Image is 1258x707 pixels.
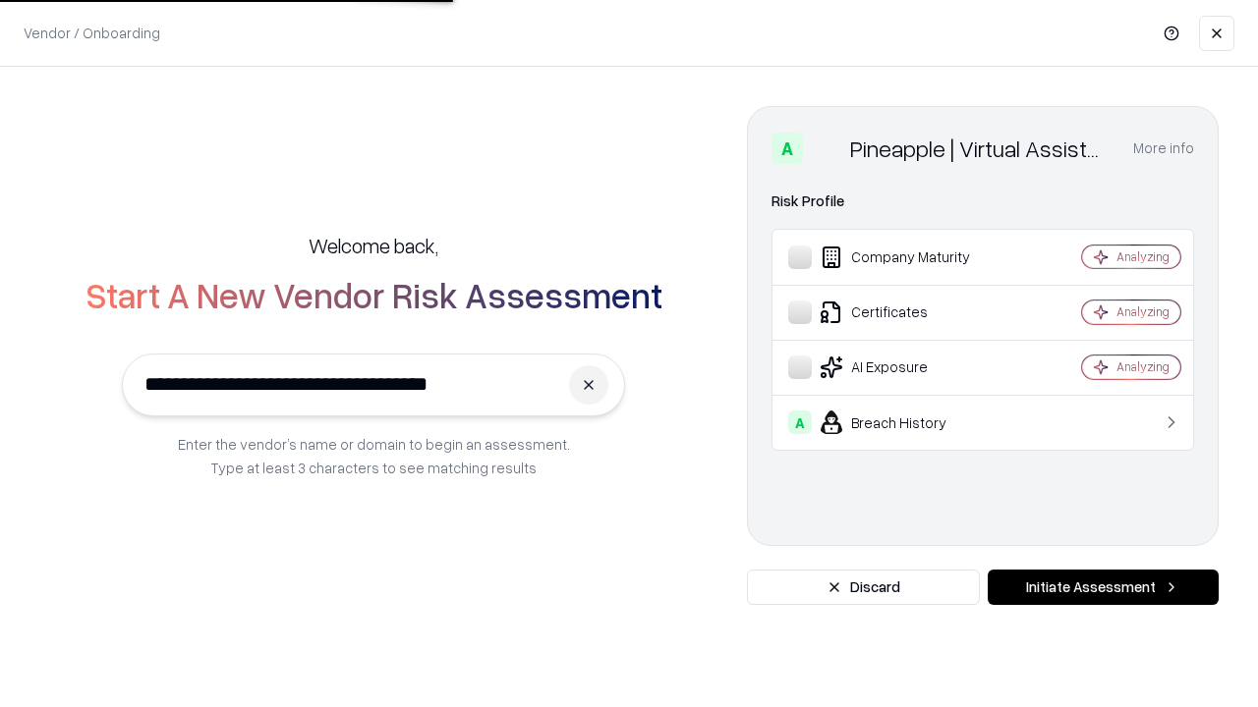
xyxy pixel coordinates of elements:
[788,410,812,434] div: A
[1116,248,1170,265] div: Analyzing
[24,23,160,43] p: Vendor / Onboarding
[747,570,980,605] button: Discard
[86,275,662,314] h2: Start A New Vendor Risk Assessment
[1116,303,1170,320] div: Analyzing
[788,410,1023,434] div: Breach History
[772,190,1194,213] div: Risk Profile
[1116,358,1170,375] div: Analyzing
[772,133,803,164] div: A
[988,570,1219,605] button: Initiate Assessment
[788,300,1023,324] div: Certificates
[309,232,438,259] h5: Welcome back,
[850,133,1110,164] div: Pineapple | Virtual Assistant Agency
[811,133,842,164] img: Pineapple | Virtual Assistant Agency
[788,355,1023,379] div: AI Exposure
[178,432,570,479] p: Enter the vendor’s name or domain to begin an assessment. Type at least 3 characters to see match...
[788,245,1023,269] div: Company Maturity
[1133,131,1194,166] button: More info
